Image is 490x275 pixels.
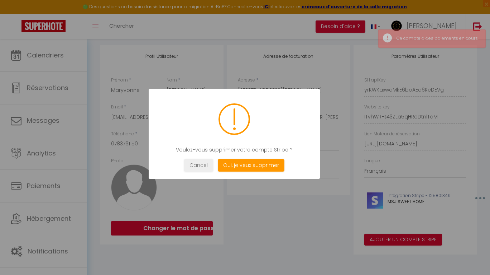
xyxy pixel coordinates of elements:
button: Cancel [184,159,213,172]
div: Voulez-vous supprimer votre compte Stripe ? [159,146,309,154]
button: Ouvrir le widget de chat LiveChat [6,3,27,24]
iframe: Chat [460,243,485,270]
button: Oui, je veux supprimer [218,159,284,172]
div: Ce compte a des paiements en cours [397,35,478,42]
